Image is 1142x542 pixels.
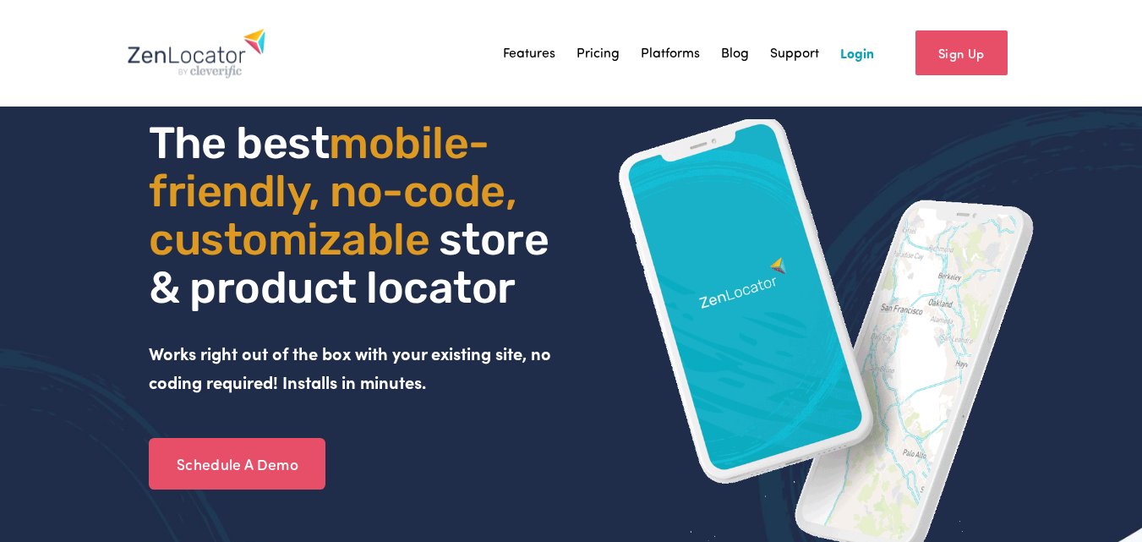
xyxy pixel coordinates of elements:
span: mobile- friendly, no-code, customizable [149,117,526,266]
a: Sign Up [915,30,1008,75]
span: The best [149,117,329,169]
a: Support [770,41,819,66]
a: Blog [721,41,749,66]
a: Pricing [576,41,620,66]
a: Features [503,41,555,66]
a: Platforms [641,41,700,66]
a: Schedule A Demo [149,438,325,490]
span: store & product locator [149,213,558,314]
strong: Works right out of the box with your existing site, no coding required! Installs in minutes. [149,342,555,393]
img: Zenlocator [127,28,266,79]
a: Login [840,41,874,66]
